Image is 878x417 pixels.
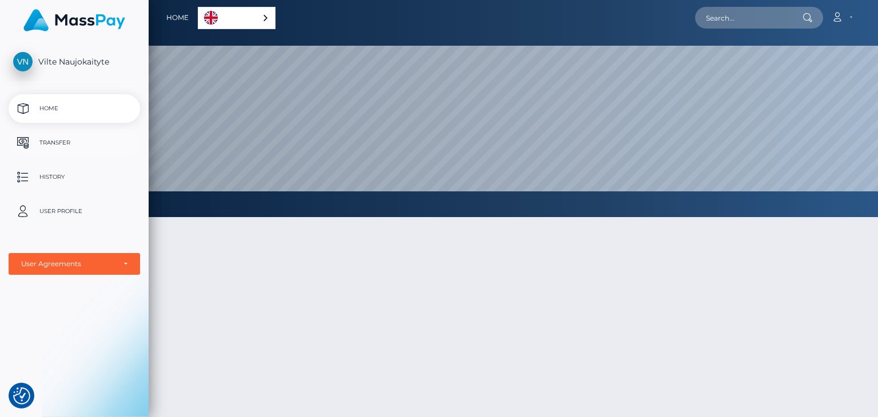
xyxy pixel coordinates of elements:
img: Revisit consent button [13,387,30,404]
p: User Profile [13,203,135,220]
input: Search... [695,7,803,29]
img: MassPay [23,9,125,31]
a: History [9,163,140,191]
aside: Language selected: English [198,7,276,29]
button: Consent Preferences [13,387,30,404]
span: Vilte Naujokaityte [9,57,140,67]
a: Transfer [9,129,140,157]
a: Home [166,6,189,30]
div: User Agreements [21,259,115,268]
div: Language [198,7,276,29]
a: User Profile [9,197,140,226]
a: English [198,7,275,29]
button: User Agreements [9,253,140,275]
p: Transfer [13,134,135,151]
p: History [13,169,135,186]
a: Home [9,94,140,123]
p: Home [13,100,135,117]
